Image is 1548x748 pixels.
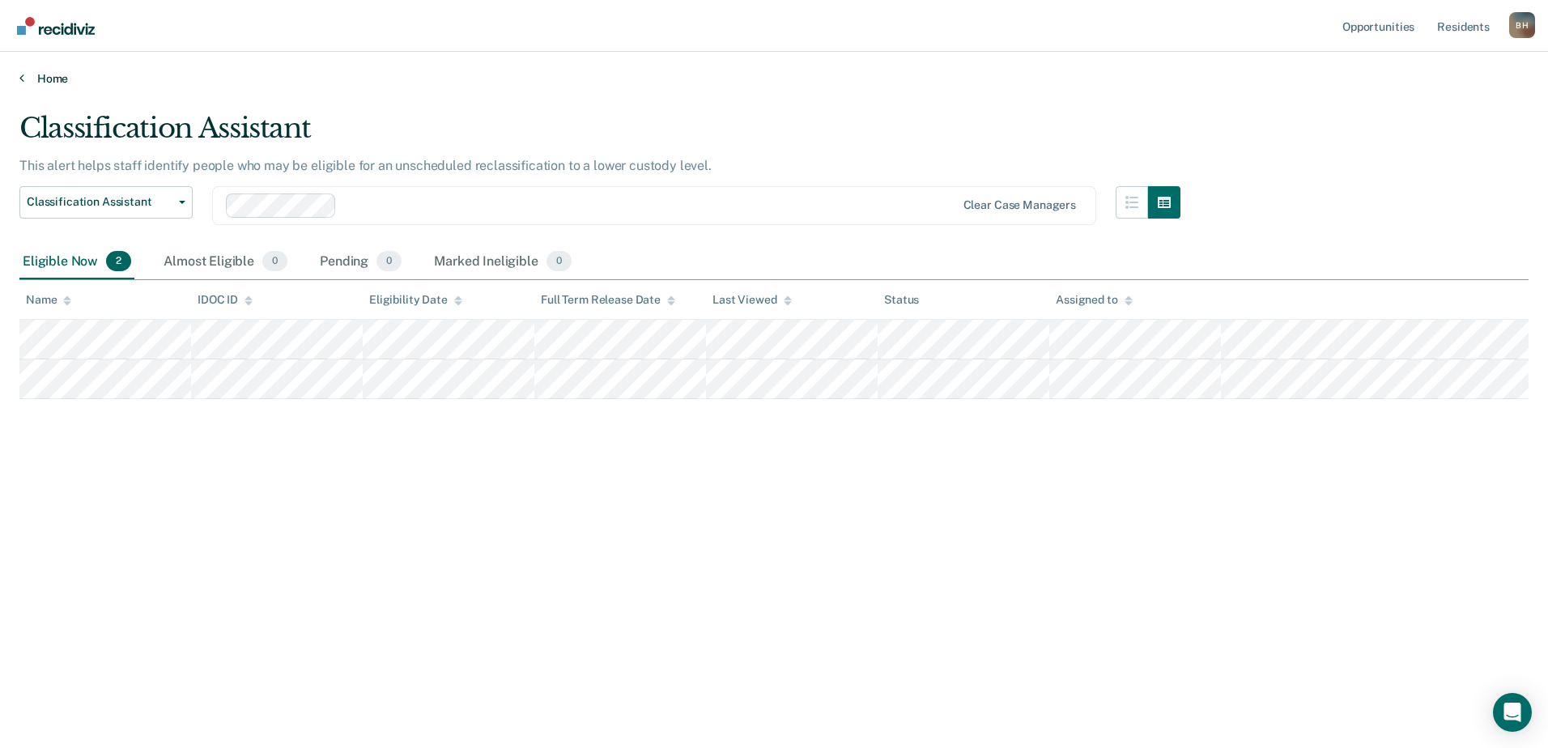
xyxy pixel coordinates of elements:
[19,71,1529,86] a: Home
[376,251,402,272] span: 0
[27,195,172,209] span: Classification Assistant
[317,244,405,280] div: Pending0
[1493,693,1532,732] div: Open Intercom Messenger
[369,293,462,307] div: Eligibility Date
[963,198,1076,212] div: Clear case managers
[1509,12,1535,38] button: Profile dropdown button
[198,293,253,307] div: IDOC ID
[106,251,131,272] span: 2
[19,158,712,173] p: This alert helps staff identify people who may be eligible for an unscheduled reclassification to...
[17,17,95,35] img: Recidiviz
[541,293,675,307] div: Full Term Release Date
[1509,12,1535,38] div: B H
[431,244,575,280] div: Marked Ineligible0
[160,244,291,280] div: Almost Eligible0
[19,112,1180,158] div: Classification Assistant
[546,251,572,272] span: 0
[19,186,193,219] button: Classification Assistant
[262,251,287,272] span: 0
[1056,293,1132,307] div: Assigned to
[19,244,134,280] div: Eligible Now2
[712,293,791,307] div: Last Viewed
[26,293,71,307] div: Name
[884,293,919,307] div: Status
